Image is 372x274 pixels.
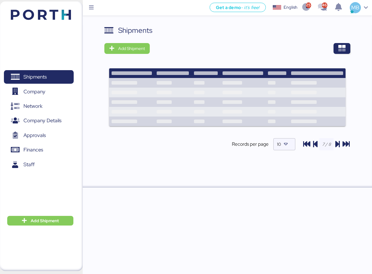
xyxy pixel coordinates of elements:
span: MB [351,4,359,11]
a: Company [4,85,74,98]
a: Finances [4,143,74,157]
a: Approvals [4,129,74,142]
span: Records per page [232,141,269,148]
span: Add Shipment [118,45,145,52]
span: Staff [23,160,35,169]
a: Shipments [4,70,74,84]
button: Add Shipment [7,216,73,226]
span: Add Shipment [31,217,59,224]
button: Menu [86,3,97,13]
span: Company [23,87,45,96]
span: 10 [277,142,281,147]
a: Staff [4,158,74,172]
div: English [284,4,297,11]
span: Company Details [23,116,61,125]
div: Shipments [118,25,152,36]
a: Network [4,99,74,113]
span: Approvals [23,131,46,140]
span: Finances [23,145,43,154]
button: Add Shipment [104,43,150,54]
span: Network [23,102,42,111]
a: Company Details [4,114,74,128]
input: 7 / 8 [319,138,334,150]
span: Shipments [23,73,47,81]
